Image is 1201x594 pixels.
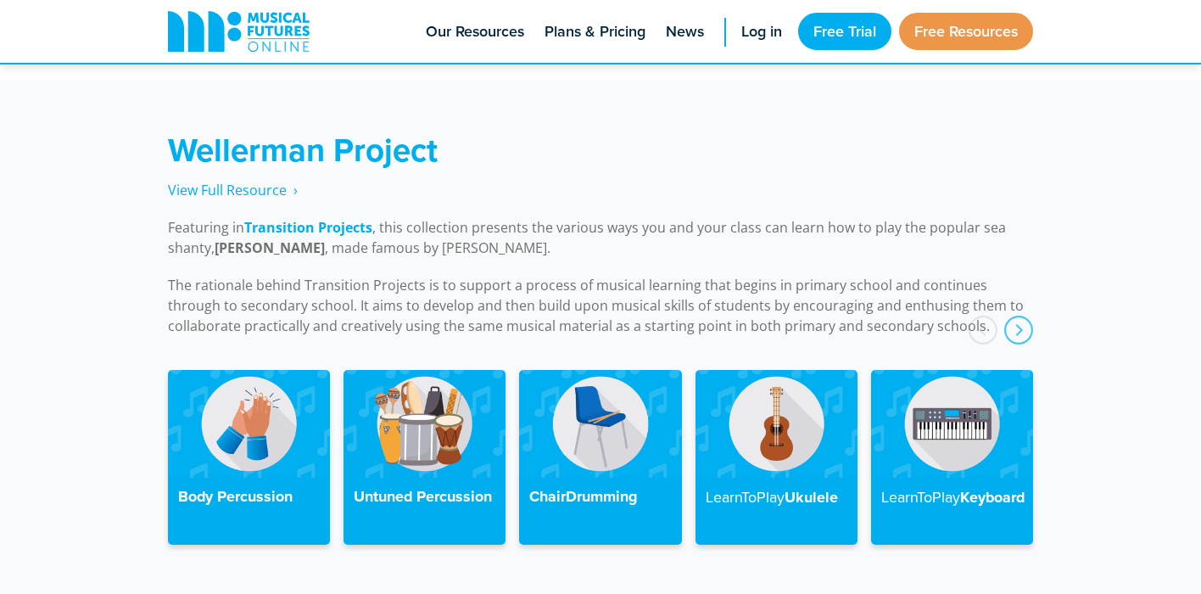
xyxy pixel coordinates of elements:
[168,181,298,199] span: View Full Resource‎‏‏‎ ‎ ›
[545,20,645,43] span: Plans & Pricing
[168,126,438,173] strong: Wellerman Project
[426,20,524,43] span: Our Resources
[899,13,1033,50] a: Free Resources
[706,486,785,507] strong: LearnToPlay
[798,13,891,50] a: Free Trial
[881,488,1023,507] h4: Keyboard
[706,488,847,507] h4: Ukulele
[354,488,495,507] h4: Untuned Percussion
[519,370,681,545] a: ChairDrumming
[666,20,704,43] span: News
[695,370,857,545] a: LearnToPlayUkulele
[168,217,1033,258] p: Featuring in , this collection presents the various ways you and your class can learn how to play...
[168,275,1033,336] p: The rationale behind Transition Projects is to support a process of musical learning that begins ...
[344,370,506,545] a: Untuned Percussion
[178,488,320,507] h4: Body Percussion
[244,218,372,238] a: Transition Projects
[969,316,997,345] div: prev
[871,370,1033,545] a: LearnToPlayKeyboard
[741,20,782,43] span: Log in
[1004,316,1033,345] div: next
[168,181,298,200] a: View Full Resource‎‏‏‎ ‎ ›
[881,486,960,507] strong: LearnToPlay
[215,238,325,257] strong: [PERSON_NAME]
[168,370,330,545] a: Body Percussion
[529,488,671,507] h4: ChairDrumming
